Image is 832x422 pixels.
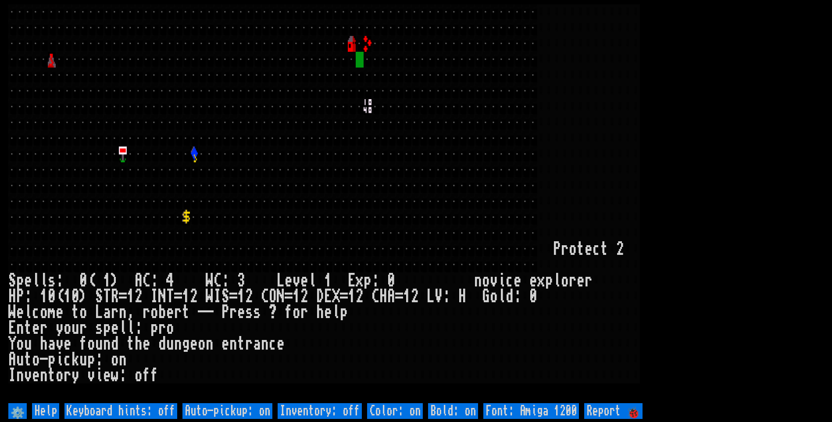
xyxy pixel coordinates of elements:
[308,273,316,289] div: l
[32,320,40,336] div: e
[278,403,362,419] input: Inventory: off
[269,336,277,352] div: c
[8,289,16,304] div: H
[269,289,277,304] div: O
[64,336,71,352] div: e
[182,304,190,320] div: t
[332,304,340,320] div: l
[340,304,348,320] div: p
[379,289,387,304] div: H
[16,336,24,352] div: o
[261,289,269,304] div: C
[87,352,95,368] div: p
[8,352,16,368] div: A
[71,320,79,336] div: u
[198,336,206,352] div: o
[166,273,174,289] div: 4
[561,241,569,257] div: r
[127,289,135,304] div: 1
[537,273,545,289] div: x
[300,273,308,289] div: e
[103,320,111,336] div: p
[150,368,158,383] div: f
[221,273,229,289] div: :
[561,273,569,289] div: o
[64,289,71,304] div: 1
[79,352,87,368] div: u
[135,273,143,289] div: A
[316,304,324,320] div: h
[221,336,229,352] div: e
[119,368,127,383] div: :
[182,289,190,304] div: 1
[111,289,119,304] div: R
[316,289,324,304] div: D
[56,273,64,289] div: :
[585,241,593,257] div: e
[8,320,16,336] div: E
[111,304,119,320] div: r
[127,304,135,320] div: ,
[8,336,16,352] div: Y
[237,336,245,352] div: t
[198,304,206,320] div: -
[48,336,56,352] div: a
[16,273,24,289] div: p
[95,304,103,320] div: L
[79,289,87,304] div: )
[40,352,48,368] div: -
[545,273,553,289] div: p
[229,304,237,320] div: r
[48,304,56,320] div: m
[24,336,32,352] div: u
[135,368,143,383] div: o
[32,368,40,383] div: e
[293,289,300,304] div: 1
[158,304,166,320] div: b
[593,241,600,257] div: c
[206,289,214,304] div: W
[143,273,150,289] div: C
[269,304,277,320] div: ?
[95,320,103,336] div: s
[403,289,411,304] div: 1
[127,320,135,336] div: l
[119,352,127,368] div: n
[111,352,119,368] div: o
[348,273,356,289] div: E
[95,368,103,383] div: i
[64,320,71,336] div: o
[111,368,119,383] div: w
[48,368,56,383] div: t
[585,273,593,289] div: r
[119,320,127,336] div: l
[332,289,340,304] div: X
[300,289,308,304] div: 2
[40,368,48,383] div: n
[435,289,443,304] div: V
[135,289,143,304] div: 2
[79,320,87,336] div: r
[214,273,221,289] div: C
[56,320,64,336] div: y
[427,289,435,304] div: L
[206,336,214,352] div: n
[182,336,190,352] div: g
[221,304,229,320] div: P
[24,320,32,336] div: t
[506,273,514,289] div: c
[428,403,478,419] input: Bold: on
[293,304,300,320] div: o
[150,289,158,304] div: I
[411,289,419,304] div: 2
[553,273,561,289] div: l
[16,352,24,368] div: u
[285,304,293,320] div: f
[206,273,214,289] div: W
[16,304,24,320] div: e
[56,352,64,368] div: i
[367,403,423,419] input: Color: on
[529,289,537,304] div: 0
[40,273,48,289] div: l
[221,289,229,304] div: S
